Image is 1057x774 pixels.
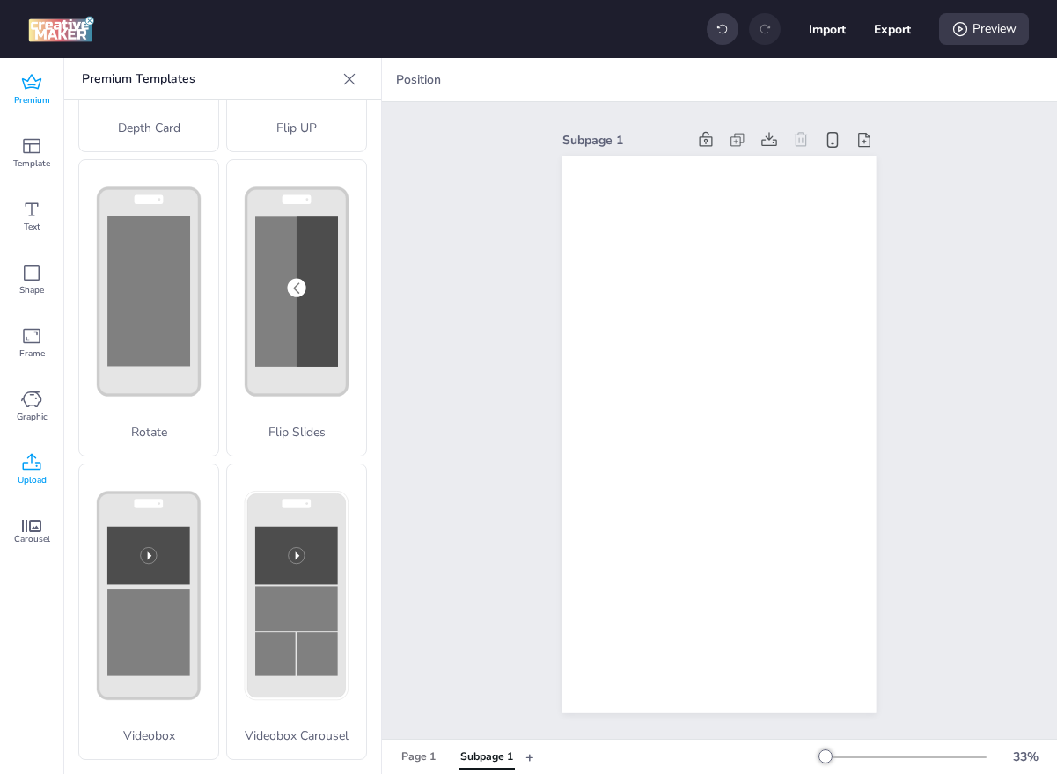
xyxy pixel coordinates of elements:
span: Template [13,157,50,171]
button: Import [809,11,846,47]
p: Rotate [79,423,218,442]
p: Premium Templates [82,58,335,100]
span: Premium [14,93,50,107]
div: Subpage 1 [460,749,513,765]
span: Frame [19,347,45,361]
p: Depth Card [79,119,218,137]
div: Subpage 1 [562,131,686,150]
div: Page 1 [401,749,436,765]
span: Upload [18,473,47,487]
div: Preview [939,13,1029,45]
p: Flip Slides [227,423,366,442]
p: Videobox Carousel [227,727,366,745]
div: 33 % [1004,748,1046,766]
span: Graphic [17,410,48,424]
span: Carousel [14,532,50,546]
span: Position [393,70,444,89]
span: Text [24,220,40,234]
span: Shape [19,283,44,297]
p: Flip UP [227,119,366,137]
div: Tabs [389,741,525,772]
img: logo Creative Maker [28,16,94,42]
button: Export [874,11,911,47]
p: Videobox [79,727,218,745]
button: + [525,741,534,772]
